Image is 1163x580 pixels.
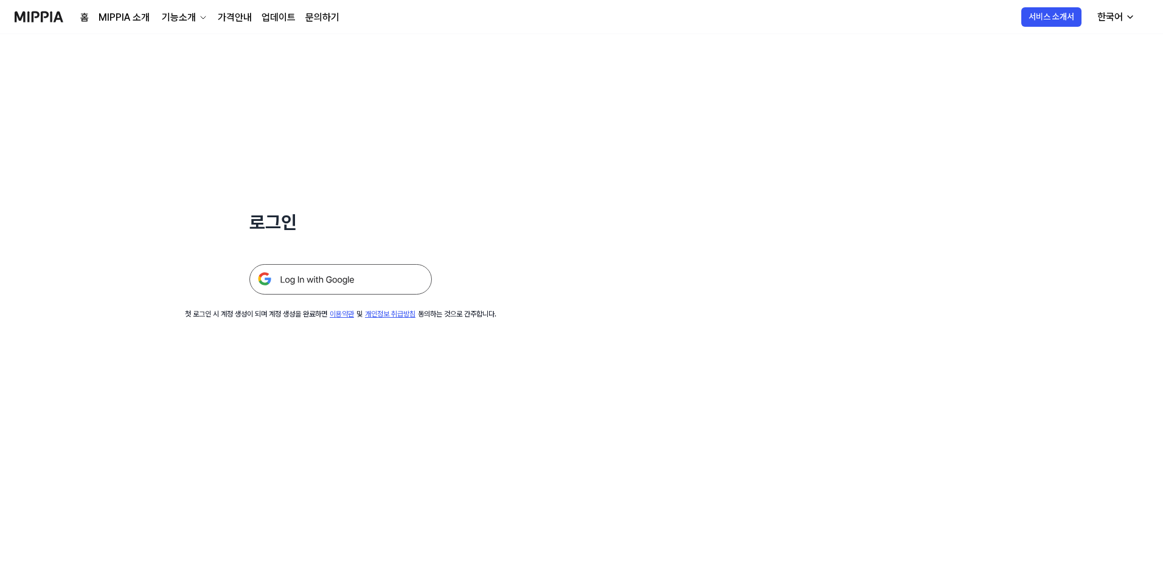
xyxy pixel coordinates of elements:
h1: 로그인 [249,209,432,235]
div: 기능소개 [159,10,198,25]
button: 서비스 소개서 [1021,7,1081,27]
div: 한국어 [1095,10,1125,24]
button: 한국어 [1088,5,1142,29]
img: 구글 로그인 버튼 [249,264,432,295]
a: 가격안내 [218,10,252,25]
a: 문의하기 [305,10,339,25]
a: 개인정보 취급방침 [365,310,415,318]
a: 이용약관 [330,310,354,318]
a: MIPPIA 소개 [99,10,150,25]
a: 홈 [80,10,89,25]
button: 기능소개 [159,10,208,25]
div: 첫 로그인 시 계정 생성이 되며 계정 생성을 완료하면 및 동의하는 것으로 간주합니다. [185,309,496,320]
a: 업데이트 [262,10,296,25]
